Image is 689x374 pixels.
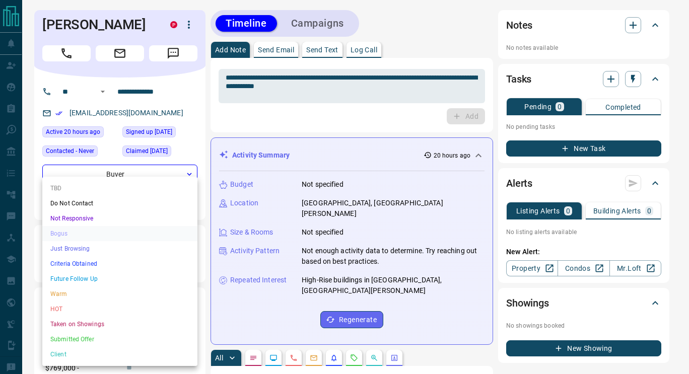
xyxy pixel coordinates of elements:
li: Just Browsing [42,241,197,256]
li: Client [42,347,197,362]
li: HOT [42,302,197,317]
li: Submitted Offer [42,332,197,347]
li: Do Not Contact [42,196,197,211]
li: TBD [42,181,197,196]
li: Warm [42,286,197,302]
li: Not Responsive [42,211,197,226]
li: Taken on Showings [42,317,197,332]
li: Criteria Obtained [42,256,197,271]
li: Future Follow Up [42,271,197,286]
